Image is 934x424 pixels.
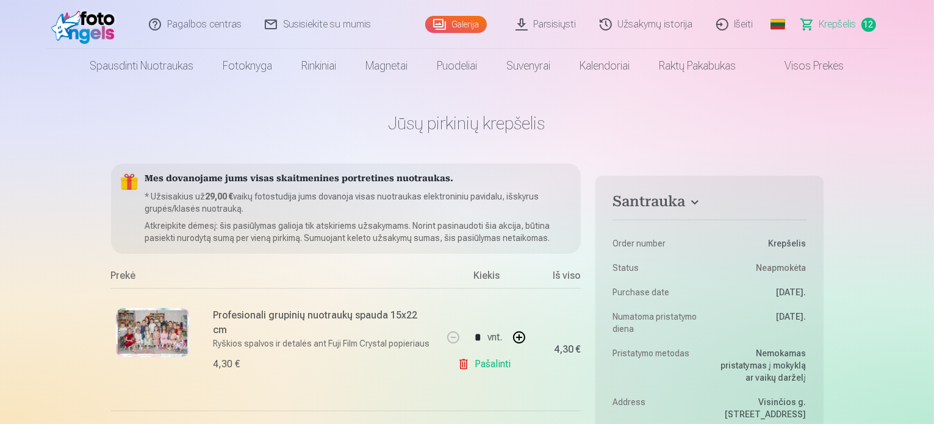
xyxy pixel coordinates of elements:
[487,323,502,352] div: vnt.
[861,18,876,32] span: 12
[145,220,572,244] p: Atkreipkite dėmesį: šis pasiūlymas galioja tik atskiriems užsakymams. Norint pasinaudoti šia akci...
[423,49,492,83] a: Puodeliai
[612,396,703,420] dt: Address
[111,268,441,288] div: Prekė
[751,49,859,83] a: Visos prekės
[612,311,703,335] dt: Numatoma pristatymo diena
[554,346,581,353] div: 4,30 €
[612,286,703,298] dt: Purchase date
[716,311,806,335] dd: [DATE].
[425,16,487,33] a: Galerija
[612,347,703,384] dt: Pristatymo metodas
[612,193,806,215] button: Santrauka
[645,49,751,83] a: Raktų pakabukas
[532,268,581,288] div: Iš viso
[716,396,806,420] dd: Visinčios g. [STREET_ADDRESS]
[206,192,234,201] b: 29,00 €
[492,49,566,83] a: Suvenyrai
[51,5,121,44] img: /fa2
[214,308,434,337] h6: Profesionali grupinių nuotraukų spauda 15x22 cm
[351,49,423,83] a: Magnetai
[287,49,351,83] a: Rinkiniai
[209,49,287,83] a: Fotoknyga
[716,286,806,298] dd: [DATE].
[145,173,572,185] h5: Mes dovanojame jums visas skaitmenines portretines nuotraukas.
[612,237,703,250] dt: Order number
[756,262,806,274] span: Neapmokėta
[214,337,434,350] p: Ryškios spalvos ir detalės ant Fuji Film Crystal popieriaus
[819,17,857,32] span: Krepšelis
[111,112,824,134] h1: Jūsų pirkinių krepšelis
[716,347,806,384] dd: Nemokamas pristatymas į mokyklą ar vaikų darželį
[566,49,645,83] a: Kalendoriai
[214,357,240,372] div: 4,30 €
[145,190,572,215] p: * Užsisakius už vaikų fotostudija jums dovanoja visas nuotraukas elektroniniu pavidalu, išskyrus ...
[716,237,806,250] dd: Krepšelis
[612,262,703,274] dt: Status
[458,352,515,376] a: Pašalinti
[76,49,209,83] a: Spausdinti nuotraukas
[440,268,532,288] div: Kiekis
